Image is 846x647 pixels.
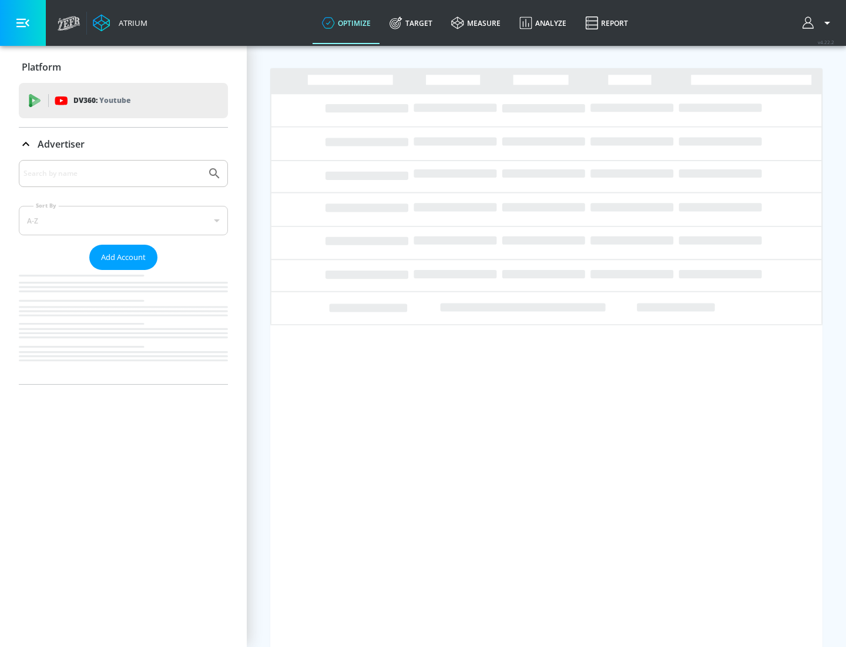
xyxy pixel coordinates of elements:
a: measure [442,2,510,44]
a: Analyze [510,2,576,44]
div: Platform [19,51,228,84]
nav: list of Advertiser [19,270,228,384]
a: Target [380,2,442,44]
span: v 4.22.2 [818,39,834,45]
button: Add Account [89,245,157,270]
p: Youtube [99,94,130,106]
a: optimize [313,2,380,44]
p: Platform [22,61,61,74]
span: Add Account [101,251,146,264]
input: Search by name [23,166,202,181]
div: Atrium [114,18,147,28]
p: DV360: [73,94,130,107]
a: Report [576,2,637,44]
div: A-Z [19,206,228,235]
p: Advertiser [38,138,85,151]
a: Atrium [93,14,147,32]
div: Advertiser [19,128,228,161]
label: Sort By [33,202,59,209]
div: DV360: Youtube [19,83,228,118]
div: Advertiser [19,160,228,384]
